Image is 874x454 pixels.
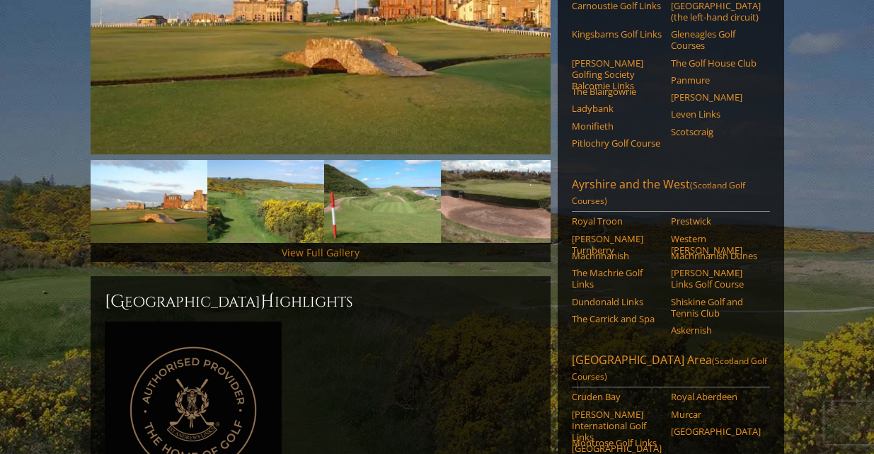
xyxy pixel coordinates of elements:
[572,86,662,97] a: The Blairgowrie
[572,28,662,40] a: Kingsbarns Golf Links
[671,250,761,261] a: Machrihanish Dunes
[671,126,761,137] a: Scotscraig
[671,267,761,290] a: [PERSON_NAME] Links Golf Course
[572,137,662,149] a: Pitlochry Golf Course
[572,267,662,290] a: The Machrie Golf Links
[572,233,662,256] a: [PERSON_NAME] Turnberry
[671,28,761,52] a: Gleneagles Golf Courses
[671,91,761,103] a: [PERSON_NAME]
[572,437,662,448] a: Montrose Golf Links
[572,176,770,212] a: Ayrshire and the West(Scotland Golf Courses)
[572,57,662,92] a: [PERSON_NAME] Golfing Society Balcomie Links
[671,108,761,120] a: Leven Links
[572,355,767,382] span: (Scotland Golf Courses)
[105,290,536,313] h2: [GEOGRAPHIC_DATA] ighlights
[282,246,360,259] a: View Full Gallery
[671,296,761,319] a: Shiskine Golf and Tennis Club
[671,233,761,256] a: Western [PERSON_NAME]
[671,324,761,336] a: Askernish
[671,426,761,437] a: [GEOGRAPHIC_DATA]
[671,215,761,227] a: Prestwick
[572,296,662,307] a: Dundonald Links
[572,179,745,207] span: (Scotland Golf Courses)
[572,391,662,402] a: Cruden Bay
[671,74,761,86] a: Panmure
[572,103,662,114] a: Ladybank
[572,313,662,324] a: The Carrick and Spa
[671,57,761,69] a: The Golf House Club
[671,391,761,402] a: Royal Aberdeen
[572,352,770,387] a: [GEOGRAPHIC_DATA] Area(Scotland Golf Courses)
[671,409,761,420] a: Murcar
[572,250,662,261] a: Machrihanish
[260,290,275,313] span: H
[572,215,662,227] a: Royal Troon
[572,120,662,132] a: Monifieth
